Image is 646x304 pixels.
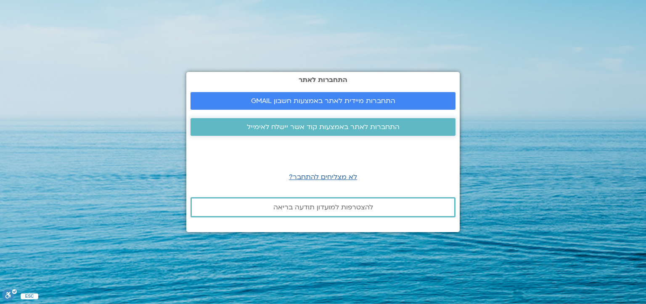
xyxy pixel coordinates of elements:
[191,92,455,110] a: התחברות מיידית לאתר באמצעות חשבון GMAIL
[251,97,395,105] span: התחברות מיידית לאתר באמצעות חשבון GMAIL
[191,118,455,136] a: התחברות לאתר באמצעות קוד אשר יישלח לאימייל
[191,76,455,84] h2: התחברות לאתר
[247,123,400,131] span: התחברות לאתר באמצעות קוד אשר יישלח לאימייל
[191,197,455,217] a: להצטרפות למועדון תודעה בריאה
[273,204,373,211] span: להצטרפות למועדון תודעה בריאה
[289,172,357,182] a: לא מצליחים להתחבר?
